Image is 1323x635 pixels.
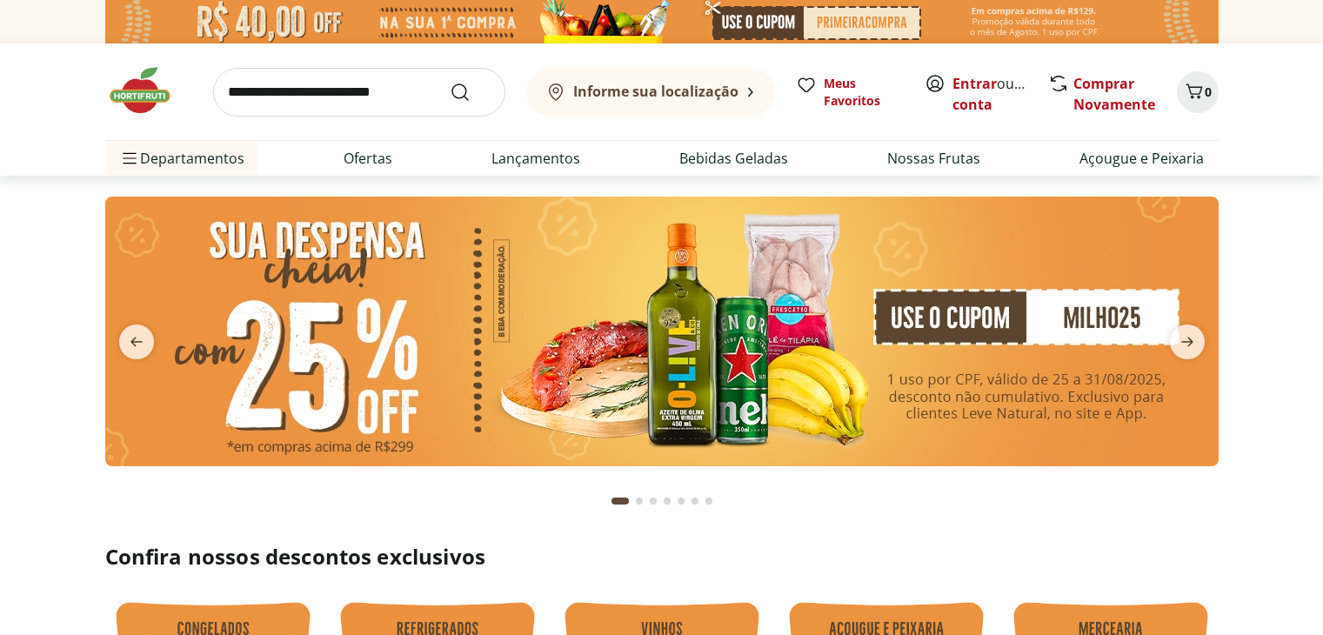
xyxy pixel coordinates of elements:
[1156,324,1219,359] button: next
[1177,71,1219,113] button: Carrinho
[674,480,688,522] button: Go to page 5 from fs-carousel
[1079,148,1204,169] a: Açougue e Peixaria
[119,137,244,179] span: Departamentos
[344,148,392,169] a: Ofertas
[105,64,192,117] img: Hortifruti
[526,68,775,117] button: Informe sua localização
[660,480,674,522] button: Go to page 4 from fs-carousel
[1073,74,1155,114] a: Comprar Novamente
[105,197,1219,466] img: cupom
[632,480,646,522] button: Go to page 2 from fs-carousel
[679,148,788,169] a: Bebidas Geladas
[105,543,1219,571] h2: Confira nossos descontos exclusivos
[702,480,716,522] button: Go to page 7 from fs-carousel
[1205,84,1212,100] span: 0
[824,75,904,110] span: Meus Favoritos
[119,137,140,179] button: Menu
[688,480,702,522] button: Go to page 6 from fs-carousel
[573,82,738,101] b: Informe sua localização
[796,75,904,110] a: Meus Favoritos
[491,148,580,169] a: Lançamentos
[450,82,491,103] button: Submit Search
[952,74,1048,114] a: Criar conta
[213,68,505,117] input: search
[952,74,997,93] a: Entrar
[952,73,1030,115] span: ou
[887,148,980,169] a: Nossas Frutas
[105,324,168,359] button: previous
[608,480,632,522] button: Current page from fs-carousel
[646,480,660,522] button: Go to page 3 from fs-carousel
